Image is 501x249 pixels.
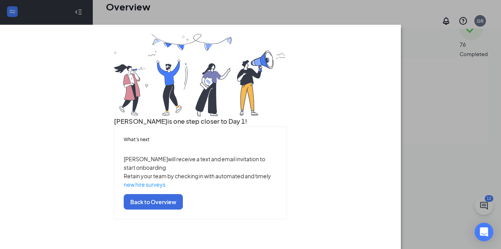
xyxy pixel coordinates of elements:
[475,223,493,241] div: Open Intercom Messenger
[114,117,286,127] h3: [PERSON_NAME] is one step closer to Day 1!
[124,155,277,172] p: [PERSON_NAME] will receive a text and email invitation to start onboarding
[124,136,277,143] h5: What’s next
[124,172,277,189] p: Retain your team by checking in with automated and timely
[124,194,183,210] button: Back to Overview
[124,181,165,188] a: new hire surveys
[114,34,286,116] img: you are all set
